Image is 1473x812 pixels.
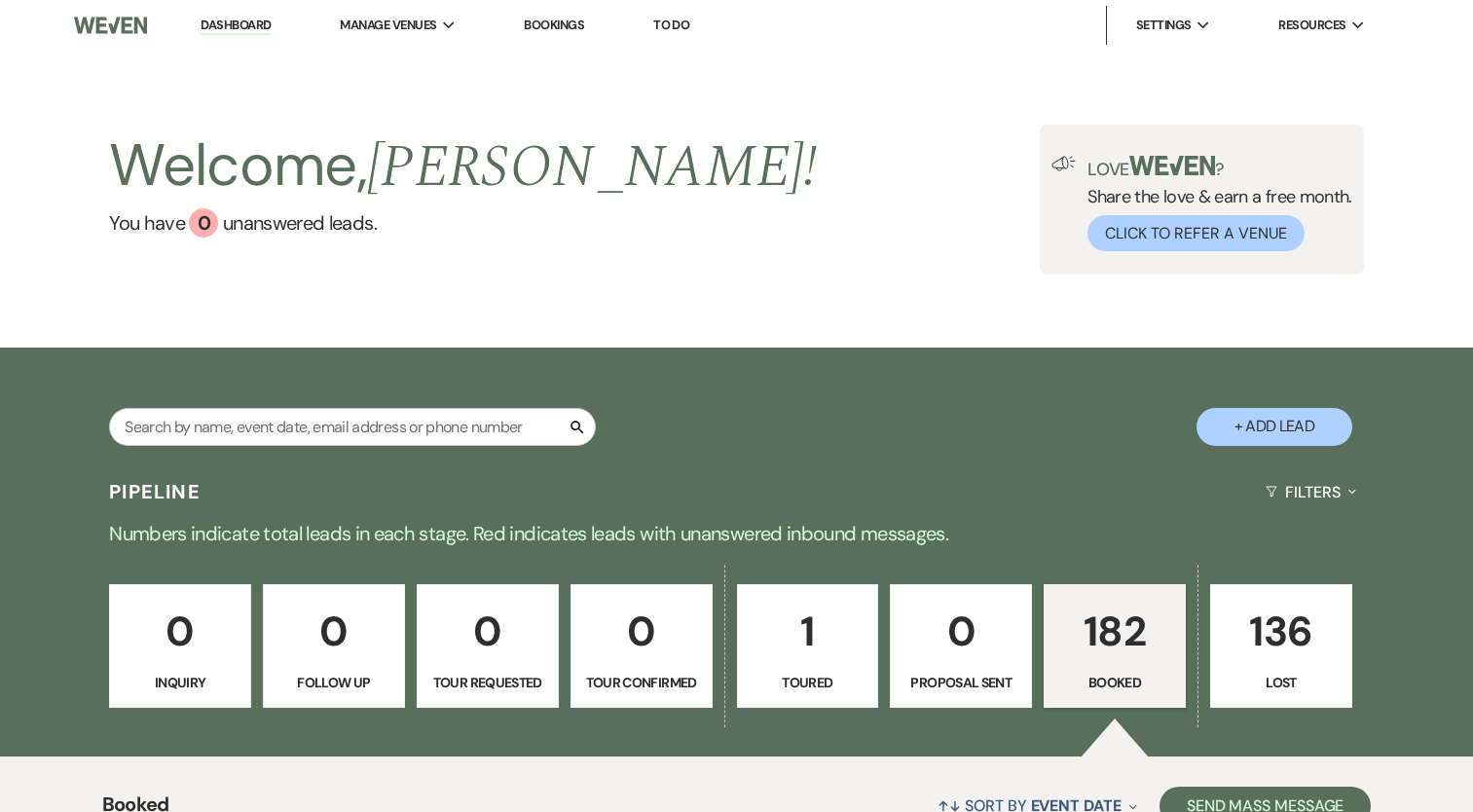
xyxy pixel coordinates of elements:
[1051,156,1076,171] img: loud-speaker-illustration.svg
[74,5,147,46] img: Weven Logo
[902,672,1019,693] p: Proposal Sent
[902,599,1019,664] p: 0
[890,584,1032,709] a: 0Proposal Sent
[1136,16,1192,35] span: Settings
[750,672,866,693] p: Toured
[1278,16,1345,35] span: Resources
[109,125,817,208] h2: Welcome,
[571,584,713,709] a: 0Tour Confirmed
[1076,156,1352,251] div: Share the love & earn a free month.
[340,16,436,35] span: Manage Venues
[524,17,584,33] a: Bookings
[750,599,866,664] p: 1
[737,584,879,709] a: 1Toured
[417,584,559,709] a: 0Tour Requested
[122,672,239,693] p: Inquiry
[583,672,700,693] p: Tour Confirmed
[276,672,392,693] p: Follow Up
[122,599,239,664] p: 0
[109,208,817,238] a: You have 0 unanswered leads.
[189,208,218,238] div: 0
[1087,215,1305,251] button: Click to Refer a Venue
[1044,584,1186,709] a: 182Booked
[1223,599,1340,664] p: 136
[429,672,546,693] p: Tour Requested
[367,123,817,212] span: [PERSON_NAME] !
[429,599,546,664] p: 0
[36,518,1438,549] p: Numbers indicate total leads in each stage. Red indicates leads with unanswered inbound messages.
[276,599,392,664] p: 0
[1223,672,1340,693] p: Lost
[201,17,271,35] a: Dashboard
[653,17,689,33] a: To Do
[109,478,201,505] h3: Pipeline
[109,584,251,709] a: 0Inquiry
[1197,408,1352,446] button: + Add Lead
[1129,156,1216,175] img: weven-logo-green.svg
[1087,156,1352,178] p: Love ?
[1056,672,1173,693] p: Booked
[263,584,405,709] a: 0Follow Up
[1056,599,1173,664] p: 182
[1258,466,1364,518] button: Filters
[583,599,700,664] p: 0
[109,408,596,446] input: Search by name, event date, email address or phone number
[1210,584,1352,709] a: 136Lost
